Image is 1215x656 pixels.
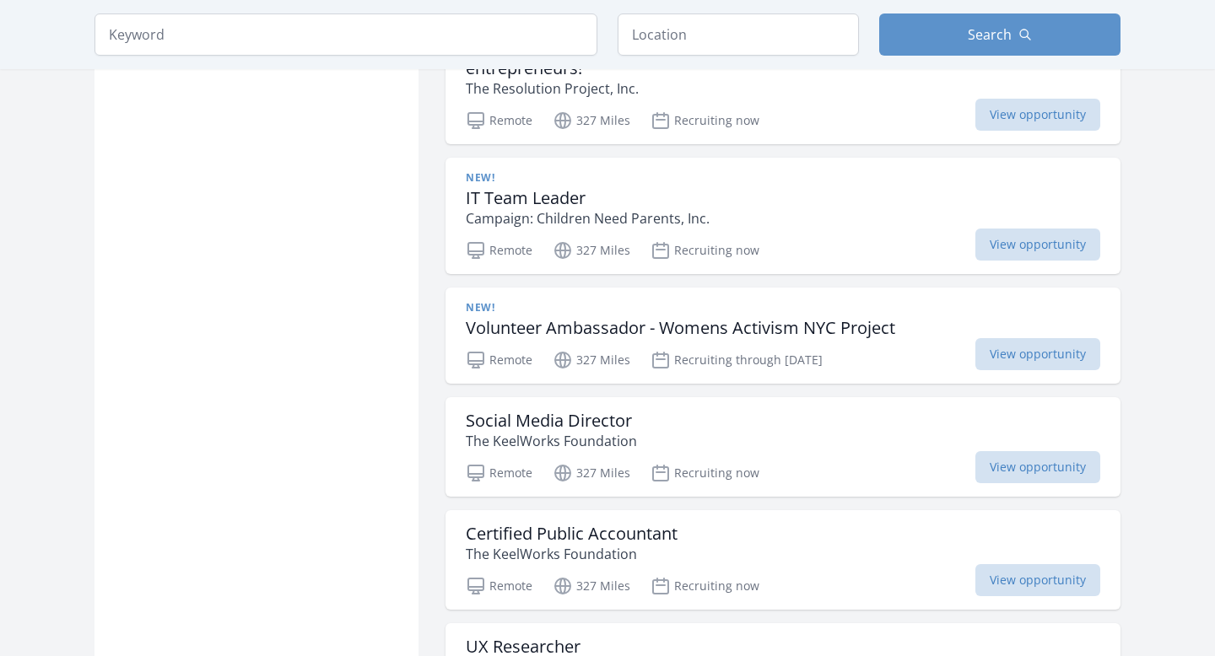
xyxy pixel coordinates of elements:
[466,110,532,131] p: Remote
[553,576,630,596] p: 327 Miles
[445,24,1120,144] a: Seeking global citizens ready to empower the next generation of social entrepreneurs! The Resolut...
[975,451,1100,483] span: View opportunity
[466,301,494,315] span: New!
[975,99,1100,131] span: View opportunity
[651,240,759,261] p: Recruiting now
[445,158,1120,274] a: New! IT Team Leader Campaign: Children Need Parents, Inc. Remote 327 Miles Recruiting now View op...
[466,431,637,451] p: The KeelWorks Foundation
[651,110,759,131] p: Recruiting now
[975,229,1100,261] span: View opportunity
[466,576,532,596] p: Remote
[553,463,630,483] p: 327 Miles
[553,240,630,261] p: 327 Miles
[466,188,710,208] h3: IT Team Leader
[466,411,637,431] h3: Social Media Director
[975,564,1100,596] span: View opportunity
[466,208,710,229] p: Campaign: Children Need Parents, Inc.
[445,510,1120,610] a: Certified Public Accountant The KeelWorks Foundation Remote 327 Miles Recruiting now View opportu...
[651,463,759,483] p: Recruiting now
[975,338,1100,370] span: View opportunity
[466,240,532,261] p: Remote
[445,397,1120,497] a: Social Media Director The KeelWorks Foundation Remote 327 Miles Recruiting now View opportunity
[445,288,1120,384] a: New! Volunteer Ambassador - Womens Activism NYC Project Remote 327 Miles Recruiting through [DATE...
[94,13,597,56] input: Keyword
[466,524,678,544] h3: Certified Public Accountant
[968,24,1012,45] span: Search
[651,576,759,596] p: Recruiting now
[466,171,494,185] span: New!
[466,463,532,483] p: Remote
[879,13,1120,56] button: Search
[466,350,532,370] p: Remote
[466,78,1100,99] p: The Resolution Project, Inc.
[553,350,630,370] p: 327 Miles
[618,13,859,56] input: Location
[466,544,678,564] p: The KeelWorks Foundation
[553,110,630,131] p: 327 Miles
[651,350,823,370] p: Recruiting through [DATE]
[466,318,895,338] h3: Volunteer Ambassador - Womens Activism NYC Project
